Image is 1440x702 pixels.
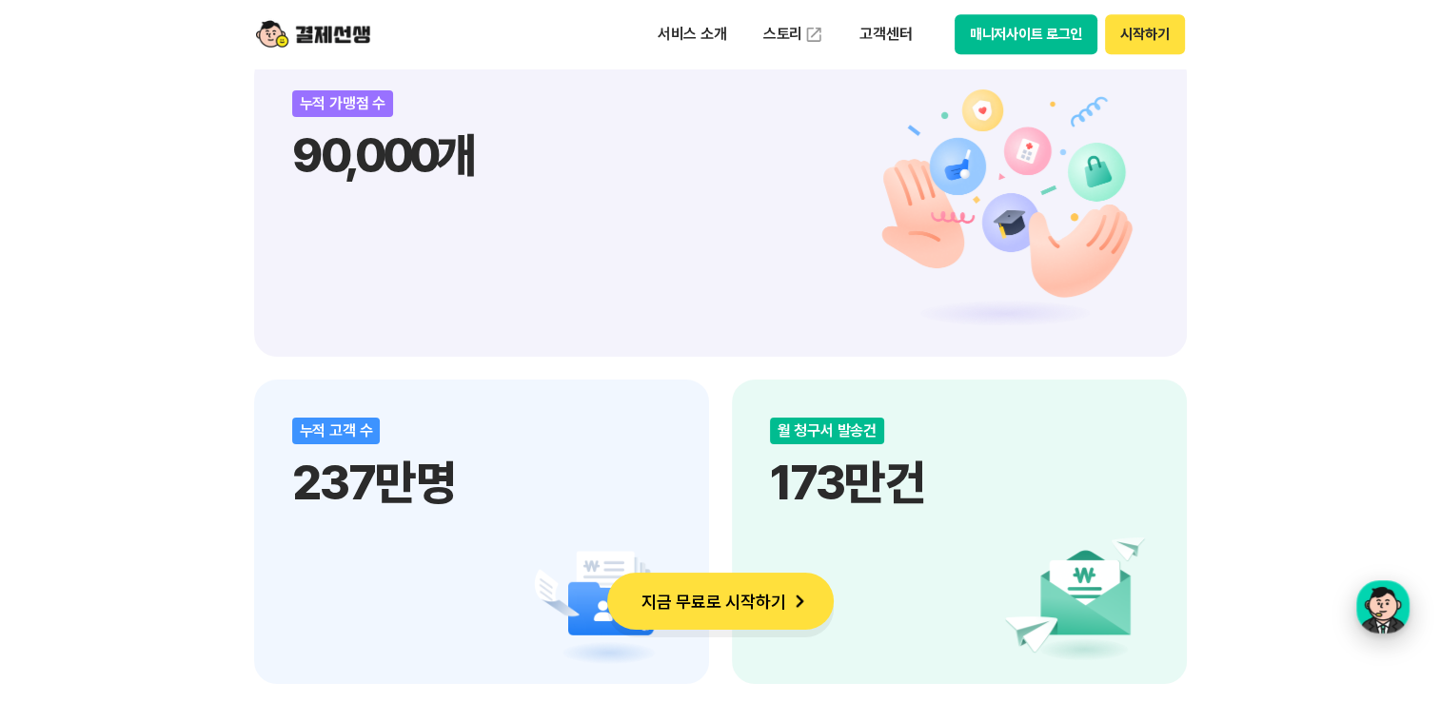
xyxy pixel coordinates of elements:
div: 누적 가맹점 수 [292,90,394,117]
a: 스토리 [750,15,838,53]
a: 대화 [126,498,246,546]
span: 설정 [294,527,317,542]
img: logo [256,16,370,52]
p: 고객센터 [846,17,925,51]
img: 외부 도메인 오픈 [804,25,823,44]
button: 지금 무료로 시작하기 [607,573,834,630]
a: 홈 [6,498,126,546]
p: 90,000개 [292,127,1149,184]
img: 화살표 아이콘 [786,588,813,614]
button: 시작하기 [1105,14,1184,54]
a: 설정 [246,498,365,546]
div: 월 청구서 발송건 [770,418,885,444]
p: 서비스 소개 [644,17,740,51]
p: 237만명 [292,454,671,511]
div: 누적 고객 수 [292,418,381,444]
button: 매니저사이트 로그인 [955,14,1098,54]
span: 대화 [174,528,197,543]
p: 173만건 [770,454,1149,511]
span: 홈 [60,527,71,542]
